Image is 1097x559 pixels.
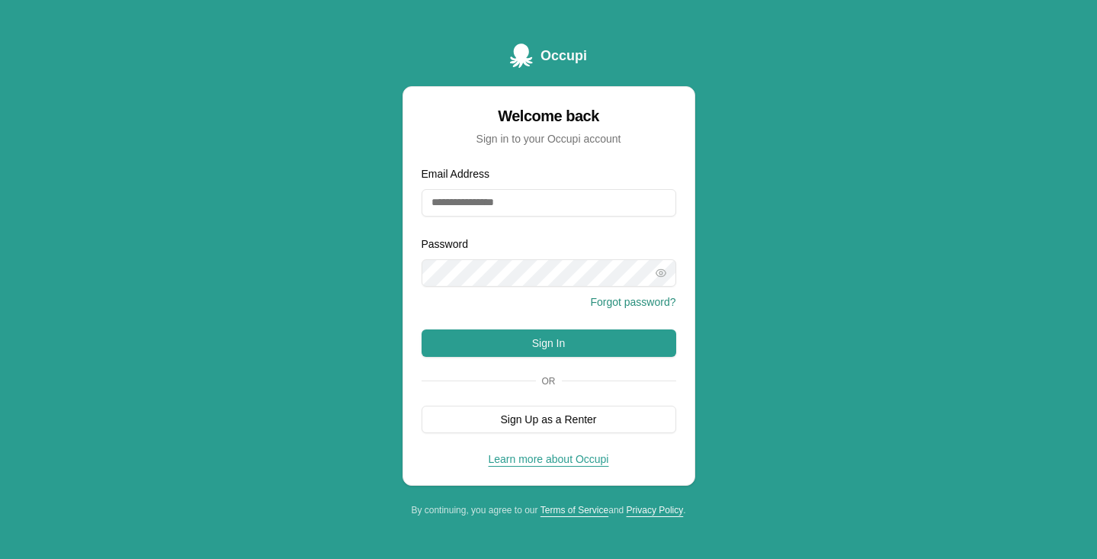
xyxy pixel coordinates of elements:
[536,375,562,387] span: Or
[489,453,609,465] a: Learn more about Occupi
[422,168,489,180] label: Email Address
[590,294,675,310] button: Forgot password?
[510,43,587,68] a: Occupi
[422,238,468,250] label: Password
[540,505,608,516] a: Terms of Service
[627,505,684,516] a: Privacy Policy
[540,45,587,66] span: Occupi
[422,131,676,146] div: Sign in to your Occupi account
[422,105,676,127] div: Welcome back
[422,406,676,433] button: Sign Up as a Renter
[403,504,695,516] div: By continuing, you agree to our and .
[422,329,676,357] button: Sign In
